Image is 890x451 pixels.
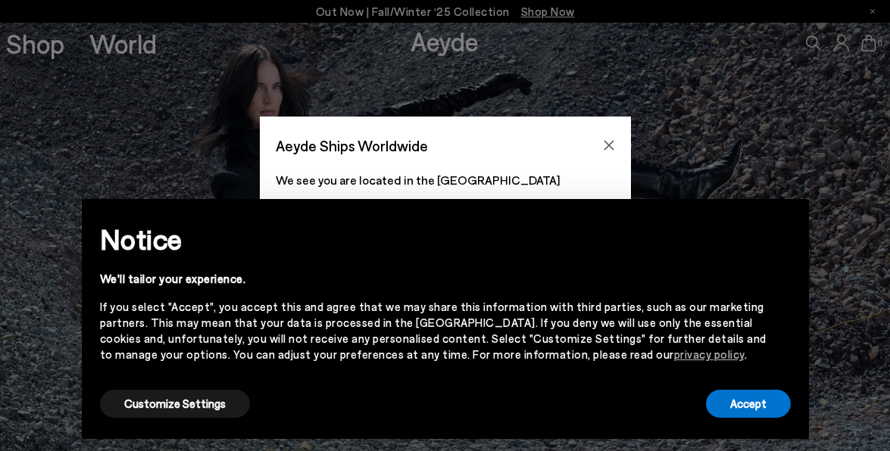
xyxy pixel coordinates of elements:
p: We see you are located in the [GEOGRAPHIC_DATA] [276,171,615,189]
button: Close [598,134,620,157]
span: × [779,210,790,232]
h2: Notice [100,219,767,259]
a: privacy policy [674,347,745,361]
div: We'll tailor your experience. [100,271,767,287]
button: Customize Settings [100,390,250,418]
button: Close this notice [767,204,803,240]
div: If you select "Accept", you accept this and agree that we may share this information with third p... [100,299,767,362]
span: Aeyde Ships Worldwide [276,132,428,159]
button: Accept [706,390,791,418]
